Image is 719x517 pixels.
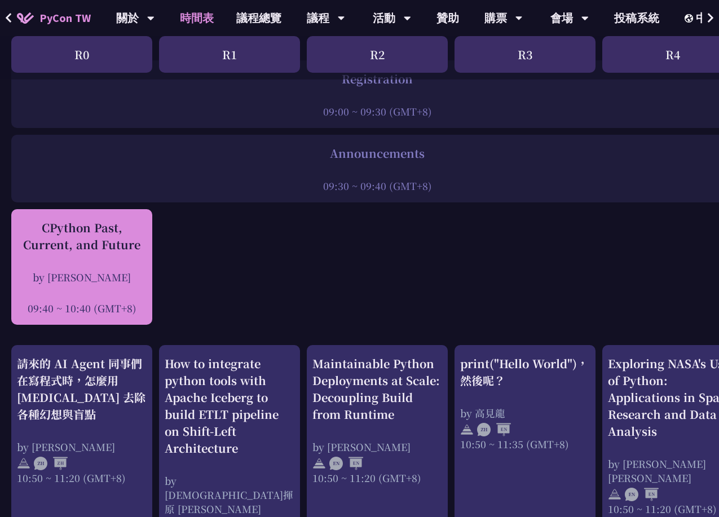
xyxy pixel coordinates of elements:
[608,488,621,501] img: svg+xml;base64,PHN2ZyB4bWxucz0iaHR0cDovL3d3dy53My5vcmcvMjAwMC9zdmciIHdpZHRoPSIyNCIgaGVpZ2h0PSIyNC...
[17,219,147,253] div: CPython Past, Current, and Future
[17,471,147,485] div: 10:50 ~ 11:20 (GMT+8)
[312,355,442,516] a: Maintainable Python Deployments at Scale: Decoupling Build from Runtime by [PERSON_NAME] 10:50 ~ ...
[460,437,590,451] div: 10:50 ~ 11:35 (GMT+8)
[17,440,147,454] div: by [PERSON_NAME]
[17,355,147,423] div: 請來的 AI Agent 同事們在寫程式時，怎麼用 [MEDICAL_DATA] 去除各種幻想與盲點
[34,457,68,470] img: ZHZH.38617ef.svg
[39,10,91,26] span: PyCon TW
[159,36,300,73] div: R1
[17,270,147,284] div: by [PERSON_NAME]
[312,440,442,454] div: by [PERSON_NAME]
[6,4,102,32] a: PyCon TW
[685,14,696,23] img: Locale Icon
[17,301,147,315] div: 09:40 ~ 10:40 (GMT+8)
[625,488,659,501] img: ENEN.5a408d1.svg
[312,457,326,470] img: svg+xml;base64,PHN2ZyB4bWxucz0iaHR0cDovL3d3dy53My5vcmcvMjAwMC9zdmciIHdpZHRoPSIyNCIgaGVpZ2h0PSIyNC...
[460,406,590,420] div: by 高見龍
[307,36,448,73] div: R2
[17,355,147,516] a: 請來的 AI Agent 同事們在寫程式時，怎麼用 [MEDICAL_DATA] 去除各種幻想與盲點 by [PERSON_NAME] 10:50 ~ 11:20 (GMT+8)
[17,219,147,315] a: CPython Past, Current, and Future by [PERSON_NAME] 09:40 ~ 10:40 (GMT+8)
[165,355,294,457] div: How to integrate python tools with Apache Iceberg to build ETLT pipeline on Shift-Left Architecture
[165,474,294,516] div: by [DEMOGRAPHIC_DATA]揮原 [PERSON_NAME]
[17,457,30,470] img: svg+xml;base64,PHN2ZyB4bWxucz0iaHR0cDovL3d3dy53My5vcmcvMjAwMC9zdmciIHdpZHRoPSIyNCIgaGVpZ2h0PSIyNC...
[460,423,474,436] img: svg+xml;base64,PHN2ZyB4bWxucz0iaHR0cDovL3d3dy53My5vcmcvMjAwMC9zdmciIHdpZHRoPSIyNCIgaGVpZ2h0PSIyNC...
[329,457,363,470] img: ENEN.5a408d1.svg
[460,355,590,389] div: print("Hello World")，然後呢？
[455,36,596,73] div: R3
[312,471,442,485] div: 10:50 ~ 11:20 (GMT+8)
[312,355,442,423] div: Maintainable Python Deployments at Scale: Decoupling Build from Runtime
[477,423,511,436] img: ZHEN.371966e.svg
[17,12,34,24] img: Home icon of PyCon TW 2025
[11,36,152,73] div: R0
